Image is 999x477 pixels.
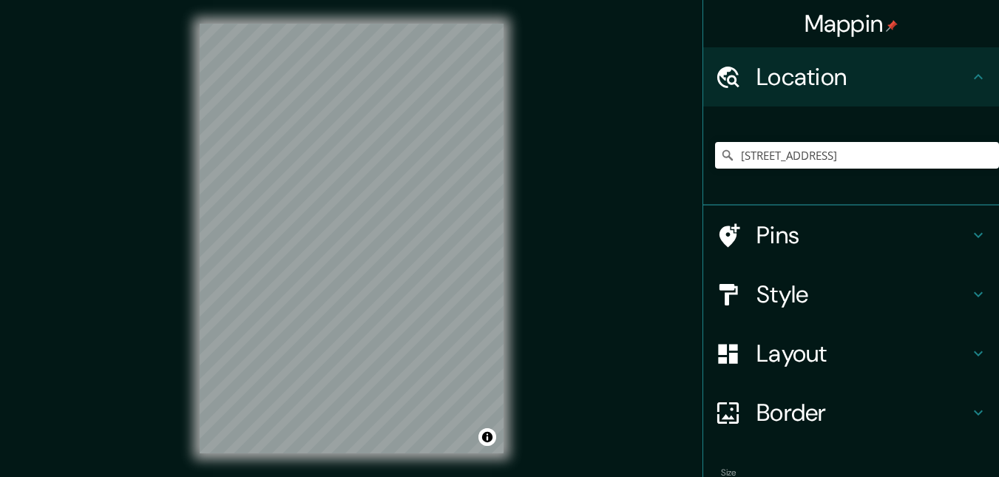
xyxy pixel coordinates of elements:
[886,20,898,32] img: pin-icon.png
[756,62,969,92] h4: Location
[756,220,969,250] h4: Pins
[703,206,999,265] div: Pins
[478,428,496,446] button: Toggle attribution
[756,398,969,427] h4: Border
[867,419,983,461] iframe: Help widget launcher
[703,47,999,106] div: Location
[703,324,999,383] div: Layout
[703,383,999,442] div: Border
[715,142,999,169] input: Pick your city or area
[756,339,969,368] h4: Layout
[805,9,898,38] h4: Mappin
[756,280,969,309] h4: Style
[200,24,504,453] canvas: Map
[703,265,999,324] div: Style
